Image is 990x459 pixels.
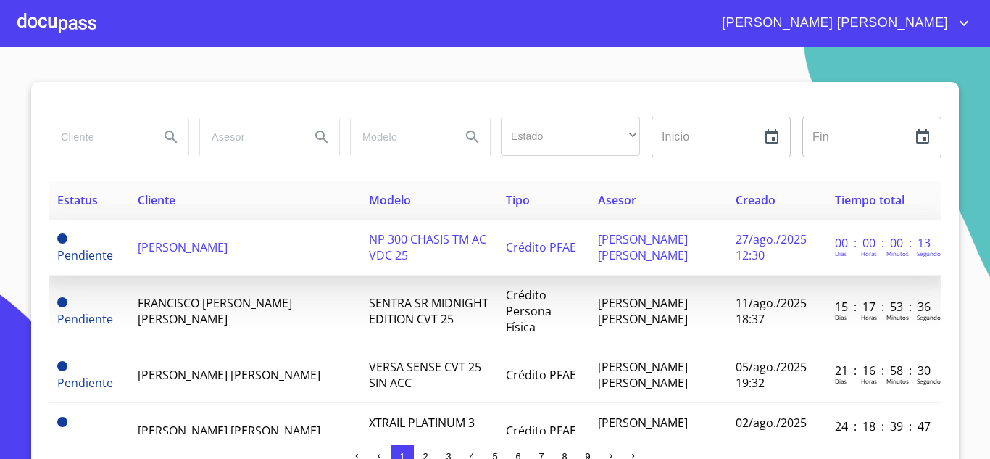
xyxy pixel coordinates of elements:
[835,377,847,385] p: Dias
[598,295,688,327] span: [PERSON_NAME] [PERSON_NAME]
[369,231,486,263] span: NP 300 CHASIS TM AC VDC 25
[154,120,188,154] button: Search
[835,313,847,321] p: Dias
[598,231,688,263] span: [PERSON_NAME] [PERSON_NAME]
[861,433,877,441] p: Horas
[57,417,67,427] span: Pendiente
[501,117,640,156] div: ​
[506,239,576,255] span: Crédito PFAE
[57,297,67,307] span: Pendiente
[835,299,933,315] p: 15 : 17 : 53 : 36
[49,117,148,157] input: search
[304,120,339,154] button: Search
[861,377,877,385] p: Horas
[506,192,530,208] span: Tipo
[138,192,175,208] span: Cliente
[138,239,228,255] span: [PERSON_NAME]
[598,415,688,447] span: [PERSON_NAME] [PERSON_NAME]
[917,433,944,441] p: Segundos
[736,359,807,391] span: 05/ago./2025 19:32
[835,249,847,257] p: Dias
[351,117,449,157] input: search
[369,295,488,327] span: SENTRA SR MIDNIGHT EDITION CVT 25
[736,231,807,263] span: 27/ago./2025 12:30
[57,375,113,391] span: Pendiente
[711,12,973,35] button: account of current user
[736,415,807,447] span: 02/ago./2025 17:51
[835,363,933,379] p: 21 : 16 : 58 : 30
[57,192,98,208] span: Estatus
[455,120,490,154] button: Search
[861,249,877,257] p: Horas
[917,249,944,257] p: Segundos
[835,235,933,251] p: 00 : 00 : 00 : 13
[886,313,909,321] p: Minutos
[736,295,807,327] span: 11/ago./2025 18:37
[506,423,576,439] span: Crédito PFAE
[886,249,909,257] p: Minutos
[917,313,944,321] p: Segundos
[369,192,411,208] span: Modelo
[57,361,67,371] span: Pendiente
[138,423,320,439] span: [PERSON_NAME] [PERSON_NAME]
[57,247,113,263] span: Pendiente
[711,12,955,35] span: [PERSON_NAME] [PERSON_NAME]
[57,233,67,244] span: Pendiente
[835,192,904,208] span: Tiempo total
[835,433,847,441] p: Dias
[506,287,552,335] span: Crédito Persona Física
[138,367,320,383] span: [PERSON_NAME] [PERSON_NAME]
[138,295,292,327] span: FRANCISCO [PERSON_NAME] [PERSON_NAME]
[598,192,636,208] span: Asesor
[861,313,877,321] p: Horas
[200,117,299,157] input: search
[886,433,909,441] p: Minutos
[598,359,688,391] span: [PERSON_NAME] [PERSON_NAME]
[835,418,933,434] p: 24 : 18 : 39 : 47
[369,415,475,447] span: XTRAIL PLATINUM 3 ROW 25 SIN ACC
[886,377,909,385] p: Minutos
[917,377,944,385] p: Segundos
[369,359,481,391] span: VERSA SENSE CVT 25 SIN ACC
[506,367,576,383] span: Crédito PFAE
[57,431,113,447] span: Pendiente
[57,311,113,327] span: Pendiente
[736,192,775,208] span: Creado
